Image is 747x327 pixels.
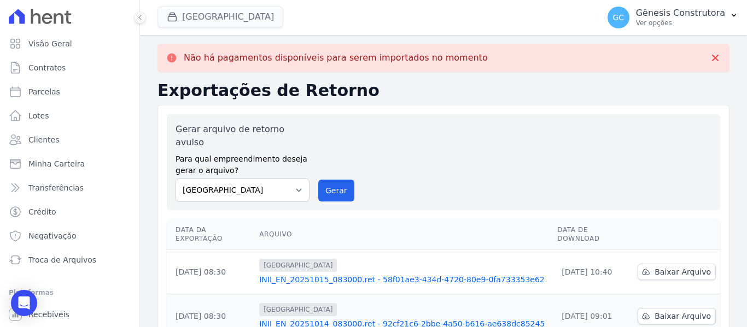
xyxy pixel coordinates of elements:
p: Gênesis Construtora [636,8,725,19]
a: Visão Geral [4,33,135,55]
a: Negativação [4,225,135,247]
h2: Exportações de Retorno [157,81,730,100]
span: Baixar Arquivo [655,311,711,322]
a: INII_EN_20251015_083000.ret - 58f01ae3-434d-4720-80e9-0fa733353e62 [259,274,548,285]
span: Parcelas [28,86,60,97]
span: Baixar Arquivo [655,266,711,277]
p: Não há pagamentos disponíveis para serem importados no momento [184,52,488,63]
span: Recebíveis [28,309,69,320]
span: Troca de Arquivos [28,254,96,265]
div: Open Intercom Messenger [11,290,37,316]
a: Parcelas [4,81,135,103]
span: Crédito [28,206,56,217]
span: Lotes [28,110,49,121]
span: Minha Carteira [28,158,85,169]
p: Ver opções [636,19,725,27]
a: Contratos [4,57,135,79]
a: Clientes [4,129,135,151]
a: Baixar Arquivo [638,308,716,324]
div: Plataformas [9,286,131,299]
span: [GEOGRAPHIC_DATA] [259,259,337,272]
th: Data de Download [553,219,633,250]
a: Troca de Arquivos [4,249,135,271]
button: Gerar [318,180,354,201]
th: Arquivo [255,219,553,250]
a: Lotes [4,105,135,127]
span: Clientes [28,134,59,145]
td: [DATE] 10:40 [553,250,633,294]
a: Recebíveis [4,304,135,325]
label: Gerar arquivo de retorno avulso [176,123,310,149]
span: [GEOGRAPHIC_DATA] [259,303,337,316]
span: GC [612,14,624,21]
a: Minha Carteira [4,153,135,175]
button: [GEOGRAPHIC_DATA] [157,7,283,27]
button: GC Gênesis Construtora Ver opções [599,2,747,33]
span: Transferências [28,182,84,193]
a: Transferências [4,177,135,199]
th: Data da Exportação [167,219,255,250]
a: Baixar Arquivo [638,264,716,280]
td: [DATE] 08:30 [167,250,255,294]
span: Negativação [28,230,77,241]
a: Crédito [4,201,135,223]
label: Para qual empreendimento deseja gerar o arquivo? [176,149,310,176]
span: Contratos [28,62,66,73]
span: Visão Geral [28,38,72,49]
